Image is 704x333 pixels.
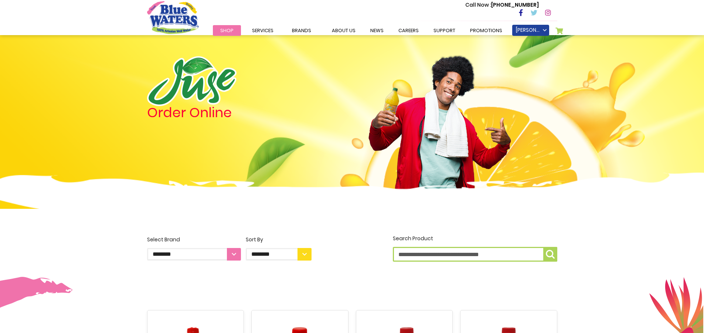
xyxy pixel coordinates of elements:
[463,25,510,36] a: Promotions
[147,248,241,261] select: Select Brand
[368,43,512,201] img: man.png
[546,250,555,259] img: search-icon.png
[246,236,312,244] div: Sort By
[426,25,463,36] a: support
[147,236,241,261] label: Select Brand
[147,106,312,119] h4: Order Online
[465,1,491,9] span: Call Now :
[324,25,363,36] a: about us
[393,247,557,262] input: Search Product
[391,25,426,36] a: careers
[292,27,311,34] span: Brands
[363,25,391,36] a: News
[393,235,557,262] label: Search Product
[465,1,539,9] p: [PHONE_NUMBER]
[220,27,234,34] span: Shop
[512,25,549,36] a: [PERSON_NAME]
[543,247,557,262] button: Search Product
[147,56,237,106] img: logo
[252,27,273,34] span: Services
[246,248,312,261] select: Sort By
[147,1,199,34] a: store logo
